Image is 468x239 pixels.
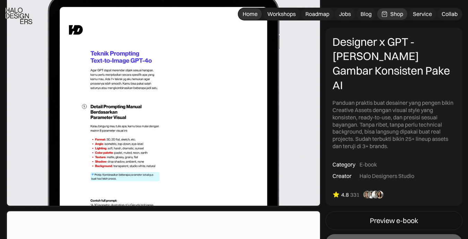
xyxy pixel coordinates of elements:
[326,212,462,230] a: Preview e-book
[361,10,372,18] div: Blog
[339,10,351,18] div: Jobs
[359,172,414,180] div: Halo Designers Studio
[332,161,355,168] div: Category
[370,217,418,225] div: Preview e-book
[377,8,407,20] a: Shop
[332,172,352,180] div: Creator
[409,8,436,20] a: Service
[332,99,456,150] div: Panduan praktis buat desainer yang pengen bikin Creative Assets dengan visual style yang konsiste...
[305,10,329,18] div: Roadmap
[239,8,262,20] a: Home
[359,161,377,168] div: E-book
[437,8,462,20] a: Collab
[243,10,258,18] div: Home
[332,35,456,92] div: Designer x GPT - [PERSON_NAME] Gambar Konsisten Pake AI
[442,10,458,18] div: Collab
[267,10,296,18] div: Workshops
[390,10,403,18] div: Shop
[413,10,432,18] div: Service
[341,191,349,198] div: 4.8
[356,8,376,20] a: Blog
[263,8,300,20] a: Workshops
[350,191,359,198] div: 331
[335,8,355,20] a: Jobs
[301,8,333,20] a: Roadmap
